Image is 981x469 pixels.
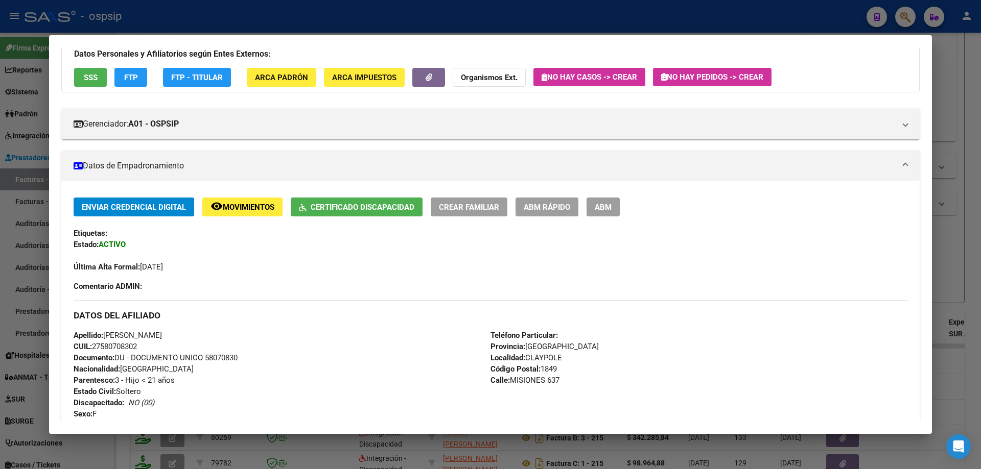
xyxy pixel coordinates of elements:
button: Enviar Credencial Digital [74,198,194,216]
button: ARCA Impuestos [324,68,405,87]
span: No hay casos -> Crear [542,72,637,82]
span: ARCA Impuestos [332,73,396,82]
span: Soltero [74,387,141,396]
span: CLAYPOLE [491,353,562,362]
span: [GEOGRAPHIC_DATA] [74,364,194,374]
button: ABM [587,198,620,216]
strong: A01 - OSPSIP [128,118,179,130]
strong: Organismos Ext. [461,73,518,82]
button: SSS [74,68,107,87]
button: Movimientos [202,198,283,216]
button: FTP - Titular [163,68,231,87]
strong: CUIL: [74,342,92,351]
span: [GEOGRAPHIC_DATA] [491,342,599,351]
strong: Nacionalidad: [74,364,120,374]
span: [DATE] [74,421,138,430]
span: No hay Pedidos -> Crear [661,72,763,82]
span: SSS [84,73,98,82]
strong: Última Alta Formal: [74,262,140,271]
h3: Datos Personales y Afiliatorios según Entes Externos: [74,48,907,60]
button: Certificado Discapacidad [291,198,423,216]
strong: Nacimiento: [74,421,115,430]
span: MISIONES 637 [491,376,559,385]
mat-expansion-panel-header: Datos de Empadronamiento [61,151,920,181]
strong: ACTIVO [99,240,126,249]
strong: Estado: [74,240,99,249]
button: Crear Familiar [431,198,507,216]
button: Organismos Ext. [453,68,526,87]
span: Movimientos [223,203,274,212]
mat-panel-title: Gerenciador: [74,118,895,130]
span: F [74,409,97,418]
span: Crear Familiar [439,203,499,212]
button: No hay Pedidos -> Crear [653,68,772,86]
strong: Localidad: [491,353,525,362]
strong: Código Postal: [491,364,541,374]
strong: Apellido: [74,331,103,340]
strong: Comentario ADMIN: [74,282,142,291]
span: FTP [124,73,138,82]
h3: DATOS DEL AFILIADO [74,310,907,321]
strong: Documento: [74,353,114,362]
span: ABM [595,203,612,212]
span: ABM Rápido [524,203,570,212]
button: ARCA Padrón [247,68,316,87]
span: Certificado Discapacidad [311,203,414,212]
button: FTP [114,68,147,87]
span: DU - DOCUMENTO UNICO 58070830 [74,353,238,362]
div: Open Intercom Messenger [946,434,971,459]
span: 3 - Hijo < 21 años [74,376,175,385]
strong: Provincia: [491,342,525,351]
mat-panel-title: Datos de Empadronamiento [74,160,895,172]
mat-expansion-panel-header: Gerenciador:A01 - OSPSIP [61,109,920,139]
strong: Teléfono Particular: [491,331,558,340]
button: ABM Rápido [516,198,578,216]
i: NO (00) [128,398,154,407]
strong: Sexo: [74,409,92,418]
span: 1849 [491,364,557,374]
span: [PERSON_NAME] [74,331,162,340]
strong: Etiquetas: [74,229,107,238]
span: ARCA Padrón [255,73,308,82]
mat-icon: remove_red_eye [211,200,223,212]
span: Enviar Credencial Digital [82,203,186,212]
strong: Discapacitado: [74,398,124,407]
strong: Calle: [491,376,510,385]
strong: Estado Civil: [74,387,116,396]
strong: Parentesco: [74,376,115,385]
span: 27580708302 [74,342,137,351]
span: [DATE] [74,262,163,271]
button: No hay casos -> Crear [533,68,645,86]
span: FTP - Titular [171,73,223,82]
